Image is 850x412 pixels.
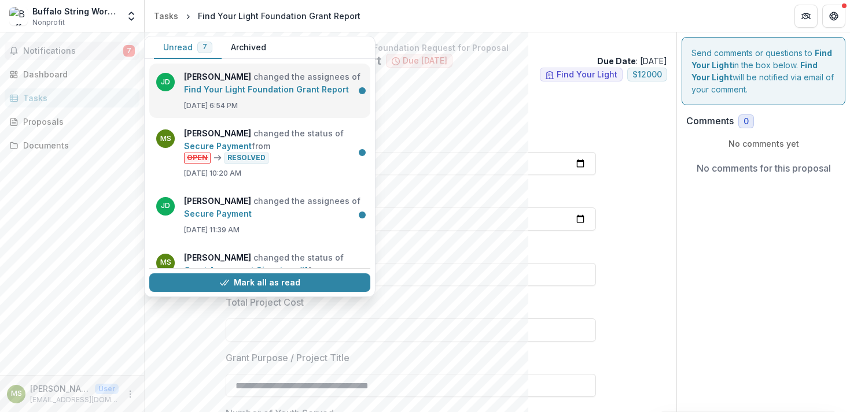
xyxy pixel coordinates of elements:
a: Proposals [5,112,139,131]
p: changed the status of from [184,127,363,164]
button: Get Help [822,5,845,28]
button: Mark all as read [149,273,370,292]
div: Tasks [154,10,178,22]
a: Secure Payment [184,141,252,151]
div: Proposals [23,116,130,128]
span: $ 12000 [632,70,662,80]
div: Send comments or questions to in the box below. will be notified via email of your comment. [682,37,845,105]
span: Find Your Light [557,70,617,80]
span: 7 [203,43,207,51]
a: Find Your Light Foundation Grant Report [184,84,349,94]
p: [PERSON_NAME] [30,383,90,395]
button: Partners [794,5,818,28]
p: Grant Purpose / Project Title [226,351,349,365]
span: 0 [744,117,749,127]
div: Buffalo String Works, Inc [32,5,119,17]
span: Due [DATE] [403,56,447,66]
nav: breadcrumb [149,8,365,24]
div: Dashboard [23,68,130,80]
button: More [123,387,137,401]
img: Buffalo String Works, Inc [9,7,28,25]
span: Notifications [23,46,123,56]
p: : [PERSON_NAME] from Find Your Light [163,91,658,103]
a: Dashboard [5,65,139,84]
button: Archived [222,36,275,59]
div: Find Your Light Foundation Grant Report [198,10,360,22]
button: Open entity switcher [123,5,139,28]
button: Unread [154,36,222,59]
div: Melinda Smith [11,390,22,398]
p: Total Project Cost [226,295,304,309]
p: changed the assignees of [184,70,363,96]
a: Tasks [5,88,139,107]
p: User [95,384,119,394]
a: Tasks [149,8,183,24]
div: Tasks [23,92,130,104]
span: Nonprofit [32,17,65,28]
button: Notifications7 [5,42,139,60]
a: Documents [5,136,139,155]
a: Secure Payment [184,209,252,218]
p: changed the status of from [184,251,363,288]
p: No comments for this proposal [697,161,831,175]
a: Grant Agreement Signature #1 [184,265,308,275]
p: [EMAIL_ADDRESS][DOMAIN_NAME] [30,395,119,405]
strong: Due Date [597,56,636,66]
p: No comments yet [686,138,841,150]
div: Documents [23,139,130,151]
p: Buffalo String Works, Inc - 2024-25 - Find Your Light Foundation Request for Proposal [154,42,667,54]
span: 7 [123,45,135,57]
h2: Comments [686,116,734,127]
p: changed the assignees of [184,195,363,220]
p: : [DATE] [597,55,667,67]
